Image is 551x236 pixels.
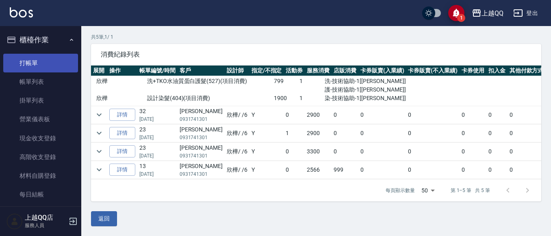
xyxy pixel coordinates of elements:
td: Y [249,161,284,179]
td: 0 [284,142,305,160]
td: 0 [358,124,406,142]
td: Y [249,124,284,142]
td: 0 [460,124,486,142]
button: expand row [93,145,105,157]
td: 13 [137,161,178,179]
td: 0 [284,161,305,179]
a: 每日結帳 [3,185,78,204]
th: 活動券 [284,66,305,76]
span: 消費紀錄列表 [101,50,531,59]
img: Person [7,213,23,229]
td: 0 [486,106,508,124]
p: 0931741301 [180,116,223,123]
td: 0 [358,106,406,124]
p: 欣樺 [96,94,147,103]
p: 1 [299,77,325,85]
a: 詳情 [109,109,135,121]
td: 3300 [305,142,332,160]
img: Logo [10,7,33,17]
p: 0931741301 [180,134,223,141]
td: 23 [137,142,178,160]
p: 服務人員 [25,222,66,229]
a: 排班表 [3,204,78,223]
td: 0 [508,161,546,179]
a: 詳情 [109,127,135,140]
td: 0 [406,124,460,142]
th: 卡券販賣(不入業績) [406,66,460,76]
td: 欣樺 / /6 [225,106,249,124]
th: 服務消費 [305,66,332,76]
a: 詳情 [109,164,135,176]
p: 洗+TKO水油質蛋白護髮(527)(項目消費) [147,77,274,85]
td: 23 [137,124,178,142]
td: [PERSON_NAME] [178,161,225,179]
td: 2566 [305,161,332,179]
p: 1900 [274,94,299,103]
td: 0 [332,142,358,160]
button: 登出 [510,6,541,21]
td: 0 [508,142,546,160]
p: 1 [299,94,325,103]
td: [PERSON_NAME] [178,106,225,124]
p: 0931741301 [180,170,223,178]
td: 999 [332,161,358,179]
td: 0 [460,161,486,179]
button: expand row [93,109,105,121]
th: 設計師 [225,66,249,76]
button: 上越QQ [469,5,507,22]
th: 客戶 [178,66,225,76]
td: 0 [508,106,546,124]
td: 0 [486,142,508,160]
a: 材料自購登錄 [3,166,78,185]
td: 0 [406,161,460,179]
th: 卡券販賣(入業績) [358,66,406,76]
td: 0 [460,106,486,124]
td: [PERSON_NAME] [178,142,225,160]
td: 2900 [305,124,332,142]
th: 卡券使用 [460,66,486,76]
a: 帳單列表 [3,72,78,91]
td: 欣樺 / /6 [225,124,249,142]
td: 0 [486,161,508,179]
a: 高階收支登錄 [3,148,78,166]
span: 1 [457,14,465,22]
td: 0 [508,124,546,142]
td: [PERSON_NAME] [178,124,225,142]
button: expand row [93,164,105,176]
a: 營業儀表板 [3,110,78,129]
p: [DATE] [139,170,176,178]
td: Y [249,106,284,124]
td: 0 [460,142,486,160]
div: 50 [418,179,438,201]
th: 其他付款方式 [508,66,546,76]
th: 店販消費 [332,66,358,76]
p: 799 [274,77,299,85]
p: 設計染髮(404)(項目消費) [147,94,274,103]
td: 0 [486,124,508,142]
p: [DATE] [139,152,176,160]
p: 欣樺 [96,77,147,85]
a: 打帳單 [3,54,78,72]
a: 現金收支登錄 [3,129,78,148]
p: 護-技術協助-1[[PERSON_NAME]] [325,85,401,94]
a: 掛單列表 [3,91,78,110]
td: Y [249,142,284,160]
td: 0 [406,142,460,160]
td: 2900 [305,106,332,124]
td: 欣樺 / /6 [225,161,249,179]
button: save [448,5,464,21]
p: [DATE] [139,116,176,123]
p: 染-技術協助-1[[PERSON_NAME]] [325,94,401,103]
th: 指定/不指定 [249,66,284,76]
td: 0 [406,106,460,124]
th: 操作 [107,66,137,76]
td: 0 [332,124,358,142]
h5: 上越QQ店 [25,214,66,222]
td: 0 [358,161,406,179]
th: 扣入金 [486,66,508,76]
td: 0 [284,106,305,124]
th: 展開 [91,66,107,76]
div: 上越QQ [482,8,503,18]
p: 洗-技術協助-1[[PERSON_NAME]] [325,77,401,85]
p: 第 1–5 筆 共 5 筆 [451,187,490,194]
